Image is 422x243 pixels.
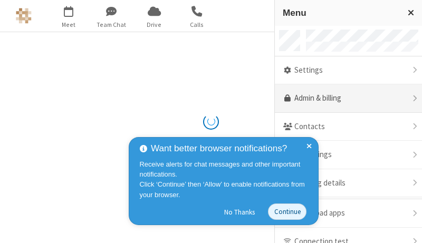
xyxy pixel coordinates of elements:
[140,159,311,200] div: Receive alerts for chat messages and other important notifications. Click ‘Continue’ then ‘Allow’...
[275,113,422,141] div: Contacts
[49,20,89,30] span: Meet
[92,20,131,30] span: Team Chat
[135,20,174,30] span: Drive
[275,84,422,113] a: Admin & billing
[275,169,422,198] div: Meeting details
[268,203,306,220] button: Continue
[283,8,398,18] h3: Menu
[177,20,217,30] span: Calls
[275,141,422,169] div: Recordings
[151,142,287,155] span: Want better browser notifications?
[16,8,32,24] img: Astra
[219,203,261,220] button: No Thanks
[396,216,414,236] iframe: Chat
[275,199,422,228] div: Download apps
[275,56,422,85] div: Settings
